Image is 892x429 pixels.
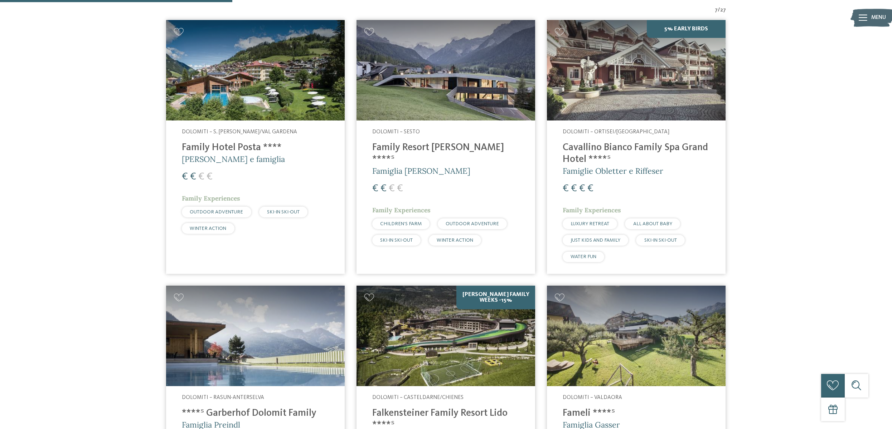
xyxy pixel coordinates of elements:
[182,142,329,154] h4: Family Hotel Posta ****
[372,166,470,176] span: Famiglia [PERSON_NAME]
[190,226,226,231] span: WINTER ACTION
[357,20,535,120] img: Family Resort Rainer ****ˢ
[579,183,585,194] span: €
[563,142,710,166] h4: Cavallino Bianco Family Spa Grand Hotel ****ˢ
[571,183,577,194] span: €
[267,209,300,214] span: SKI-IN SKI-OUT
[207,172,213,182] span: €
[587,183,593,194] span: €
[644,238,677,243] span: SKI-IN SKI-OUT
[372,206,431,214] span: Family Experiences
[547,286,726,386] img: Cercate un hotel per famiglie? Qui troverete solo i migliori!
[182,129,297,135] span: Dolomiti – S. [PERSON_NAME]/Val Gardena
[166,20,345,120] img: Cercate un hotel per famiglie? Qui troverete solo i migliori!
[182,172,188,182] span: €
[357,286,535,386] img: Cercate un hotel per famiglie? Qui troverete solo i migliori!
[190,172,196,182] span: €
[389,183,395,194] span: €
[397,183,403,194] span: €
[563,166,663,176] span: Famiglie Obletter e Riffeser
[547,20,726,120] img: Family Spa Grand Hotel Cavallino Bianco ****ˢ
[437,238,473,243] span: WINTER ACTION
[547,20,726,274] a: Cercate un hotel per famiglie? Qui troverete solo i migliori! 5% Early Birds Dolomiti – Ortisei/[...
[372,183,378,194] span: €
[182,408,329,419] h4: ****ˢ Garberhof Dolomit Family
[166,286,345,386] img: Cercate un hotel per famiglie? Qui troverete solo i migliori!
[571,254,596,259] span: WATER FUN
[182,154,285,164] span: [PERSON_NAME] e famiglia
[571,221,609,226] span: LUXURY RETREAT
[720,6,726,14] span: 27
[715,6,718,14] span: 7
[182,194,240,202] span: Family Experiences
[380,238,413,243] span: SKI-IN SKI-OUT
[563,206,621,214] span: Family Experiences
[372,142,519,166] h4: Family Resort [PERSON_NAME] ****ˢ
[446,221,499,226] span: OUTDOOR ADVENTURE
[563,183,569,194] span: €
[563,129,669,135] span: Dolomiti – Ortisei/[GEOGRAPHIC_DATA]
[718,6,720,14] span: /
[357,20,535,274] a: Cercate un hotel per famiglie? Qui troverete solo i migliori! Dolomiti – Sesto Family Resort [PER...
[633,221,672,226] span: ALL ABOUT BABY
[182,395,264,400] span: Dolomiti – Rasun-Anterselva
[372,395,464,400] span: Dolomiti – Casteldarne/Chienes
[198,172,204,182] span: €
[372,129,420,135] span: Dolomiti – Sesto
[571,238,620,243] span: JUST KIDS AND FAMILY
[380,221,422,226] span: CHILDREN’S FARM
[166,20,345,274] a: Cercate un hotel per famiglie? Qui troverete solo i migliori! Dolomiti – S. [PERSON_NAME]/Val Gar...
[563,395,622,400] span: Dolomiti – Valdaora
[380,183,387,194] span: €
[190,209,243,214] span: OUTDOOR ADVENTURE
